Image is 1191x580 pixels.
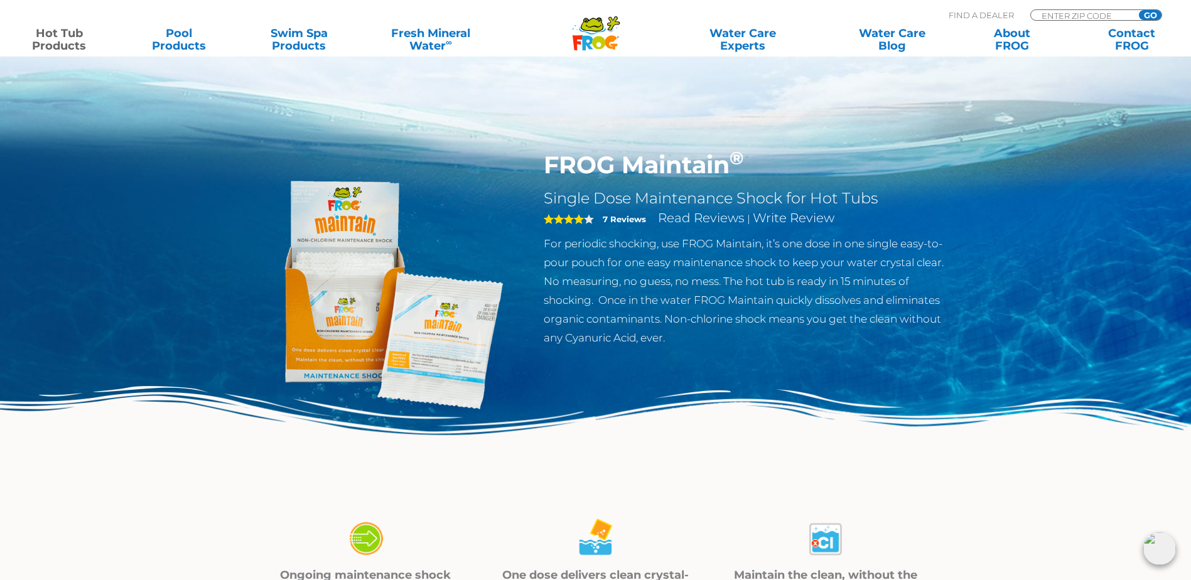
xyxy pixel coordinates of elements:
[573,517,617,561] img: maintain_4-02
[730,147,743,169] sup: ®
[544,189,954,208] h2: Single Dose Maintenance Shock for Hot Tubs
[343,517,387,561] img: maintain_4-01
[603,214,646,224] strong: 7 Reviews
[544,151,954,180] h1: FROG Maintain
[446,37,452,47] sup: ∞
[667,27,819,52] a: Water CareExperts
[1040,10,1125,21] input: Zip Code Form
[544,214,584,224] span: 4
[747,213,750,225] span: |
[13,27,106,52] a: Hot TubProducts
[1085,27,1178,52] a: ContactFROG
[252,27,346,52] a: Swim SpaProducts
[544,234,954,347] p: For periodic shocking, use FROG Maintain, it’s one dose in one single easy-to-pour pouch for one ...
[372,27,489,52] a: Fresh MineralWater∞
[1139,10,1161,20] input: GO
[658,210,745,225] a: Read Reviews
[965,27,1059,52] a: AboutFROG
[238,151,525,438] img: Frog_Maintain_Hero-2-v2.png
[804,517,848,561] img: maintain_4-03
[753,210,834,225] a: Write Review
[1143,532,1176,565] img: openIcon
[949,9,1014,21] p: Find A Dealer
[132,27,226,52] a: PoolProducts
[845,27,939,52] a: Water CareBlog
